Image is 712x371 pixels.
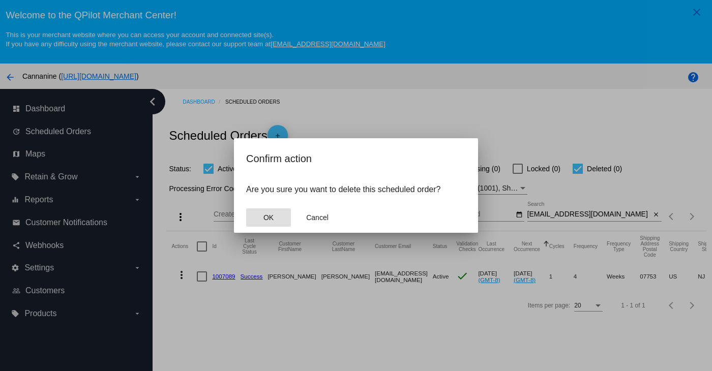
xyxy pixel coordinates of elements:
button: Close dialog [246,208,291,227]
span: OK [263,213,274,222]
h2: Confirm action [246,150,466,167]
span: Cancel [306,213,329,222]
p: Are you sure you want to delete this scheduled order? [246,185,466,194]
button: Close dialog [295,208,340,227]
